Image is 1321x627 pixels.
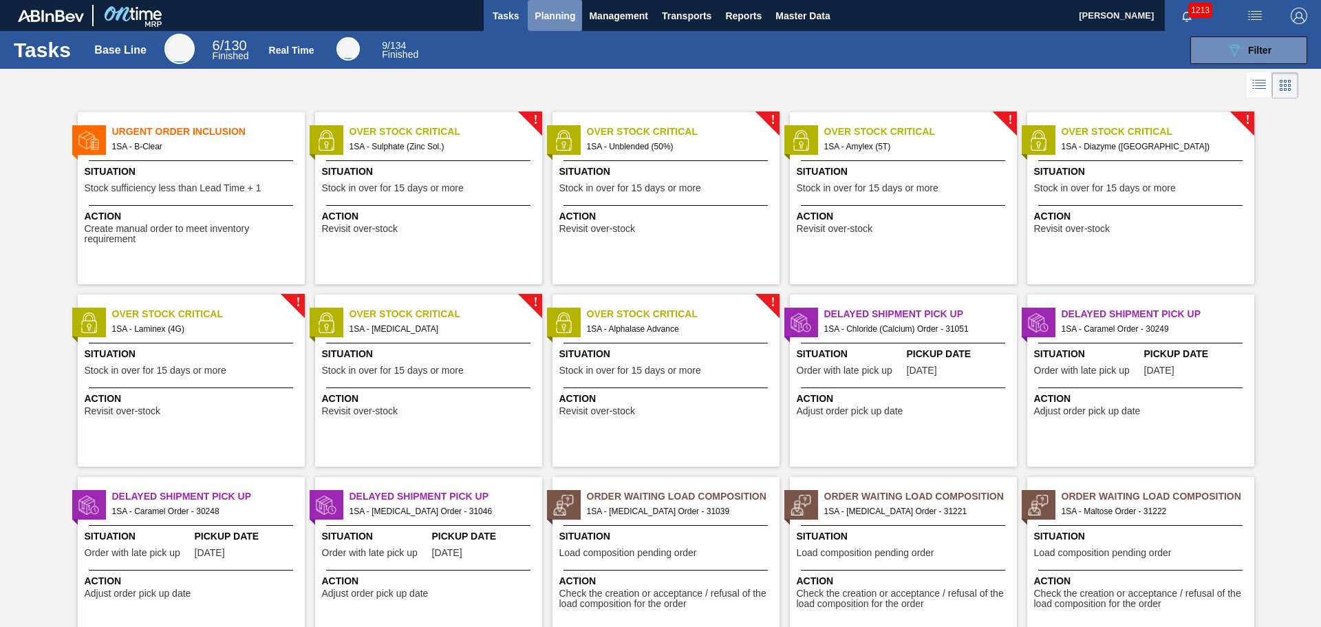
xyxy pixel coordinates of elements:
span: Reports [725,8,762,24]
button: Filter [1190,36,1307,64]
span: Pickup Date [195,529,301,544]
span: 08/27/2025 [432,548,462,558]
span: Pickup Date [432,529,539,544]
img: status [791,312,811,333]
span: Urgent Order Inclusion [112,125,305,139]
span: 9 [382,40,387,51]
span: Action [1034,209,1251,224]
span: 1SA - Magnesium Oxide [350,321,531,337]
span: Situation [559,529,776,544]
span: Stock in over for 15 days or more [559,365,701,376]
div: Base Line [94,44,147,56]
span: ! [1245,115,1249,125]
span: ! [533,115,537,125]
span: Delayed Shipment Pick Up [112,489,305,504]
span: ! [771,115,775,125]
span: ! [296,297,300,308]
span: Filter [1248,45,1271,56]
span: 1SA - Chloride (Calcium) Order - 31051 [824,321,1006,337]
span: Action [559,574,776,588]
span: Situation [1034,164,1251,179]
span: Action [797,209,1013,224]
span: Revisit over-stock [797,224,872,234]
span: Situation [797,529,1013,544]
span: Management [589,8,648,24]
img: status [78,495,99,516]
span: 08/27/2025 [907,365,937,376]
span: Load composition pending order [797,548,934,558]
div: Base Line [164,34,195,64]
span: Situation [85,347,301,361]
span: Order Waiting Load Composition [587,489,780,504]
div: Real Time [336,37,360,61]
img: status [1028,130,1049,151]
span: 1SA - Amylex (5T) [824,139,1006,154]
span: Pickup Date [1144,347,1251,361]
span: Order with late pick up [797,365,892,376]
div: Real Time [269,45,314,56]
button: Notifications [1165,6,1209,25]
span: Situation [85,164,301,179]
span: Revisit over-stock [85,406,160,416]
span: Pickup Date [907,347,1013,361]
span: Situation [559,347,776,361]
img: status [78,312,99,333]
span: Stock in over for 15 days or more [85,365,226,376]
img: status [791,130,811,151]
span: 1SA - Caramel Order - 30248 [112,504,294,519]
span: Over Stock Critical [350,125,542,139]
span: Stock in over for 15 days or more [797,183,938,193]
span: Action [559,209,776,224]
span: Check the creation or acceptance / refusal of the load composition for the order [797,588,1013,610]
span: 08/03/2025 [1144,365,1174,376]
img: status [791,495,811,516]
span: Adjust order pick up date [1034,406,1141,416]
span: Situation [322,529,429,544]
span: 1213 [1188,3,1212,18]
span: Order Waiting Load Composition [1062,489,1254,504]
span: Revisit over-stock [322,406,398,416]
img: Logout [1291,8,1307,24]
span: Stock in over for 15 days or more [559,183,701,193]
span: Order with late pick up [85,548,180,558]
span: / 130 [213,38,247,53]
span: Check the creation or acceptance / refusal of the load composition for the order [559,588,776,610]
img: TNhmsLtSVTkK8tSr43FrP2fwEKptu5GPRR3wAAAABJRU5ErkJggg== [18,10,84,22]
span: Action [559,392,776,406]
span: Planning [535,8,575,24]
span: ! [1008,115,1012,125]
span: Over Stock Critical [587,307,780,321]
span: 1SA - Diazyme (MA) [1062,139,1243,154]
span: ! [771,297,775,308]
span: Action [85,574,301,588]
span: Situation [797,164,1013,179]
span: 1SA - Maltose Order - 31222 [1062,504,1243,519]
span: 1SA - Dextrose Order - 31039 [587,504,769,519]
span: Stock sufficiency less than Lead Time + 1 [85,183,261,193]
span: Load composition pending order [559,548,697,558]
span: Finished [213,50,249,61]
span: 1SA - Caramel Order - 30249 [1062,321,1243,337]
span: Situation [322,164,539,179]
span: Adjust order pick up date [797,406,903,416]
div: Card Vision [1272,72,1298,98]
span: Action [322,574,539,588]
img: status [1028,495,1049,516]
span: Transports [662,8,711,24]
span: 1SA - Laminex (4G) [112,321,294,337]
div: List Vision [1247,72,1272,98]
span: Order with late pick up [1034,365,1130,376]
span: Over Stock Critical [587,125,780,139]
span: ! [533,297,537,308]
span: Over Stock Critical [1062,125,1254,139]
span: Finished [382,49,418,60]
span: Situation [322,347,539,361]
span: Situation [1034,529,1251,544]
span: Over Stock Critical [112,307,305,321]
span: Stock in over for 15 days or more [322,365,464,376]
span: Create manual order to meet inventory requirement [85,224,301,245]
span: Action [1034,574,1251,588]
span: Order with late pick up [322,548,418,558]
span: Over Stock Critical [824,125,1017,139]
span: Adjust order pick up date [85,588,191,599]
